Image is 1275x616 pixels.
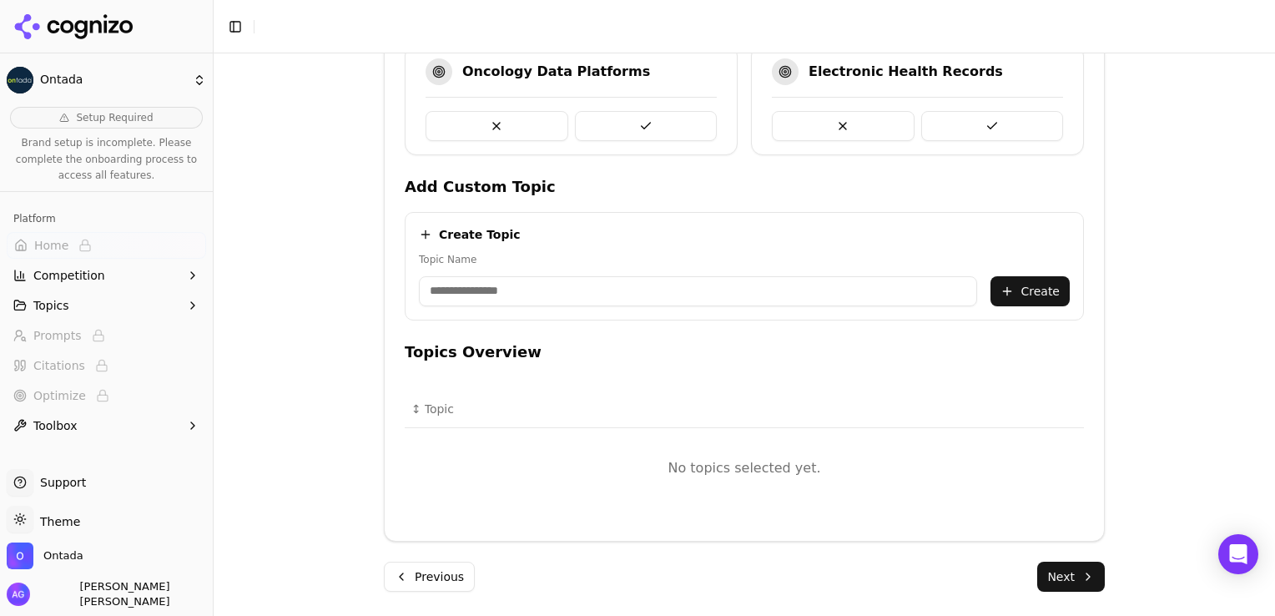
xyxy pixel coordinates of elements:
[1218,534,1258,574] div: Open Intercom Messenger
[439,226,521,243] h4: Create Topic
[33,327,82,344] span: Prompts
[7,67,33,93] img: Ontada
[411,401,843,417] div: ↕Topic
[462,62,650,82] div: Oncology Data Platforms
[419,253,977,266] label: Topic Name
[7,543,33,569] img: Ontada
[425,401,454,417] span: Topic
[809,62,1003,82] div: Electronic Health Records
[33,417,78,434] span: Toolbox
[990,276,1070,306] button: Create
[7,412,206,439] button: Toolbox
[405,175,1084,199] h4: Add Custom Topic
[405,391,1084,508] div: Data table
[33,515,80,528] span: Theme
[33,474,86,491] span: Support
[10,135,203,184] p: Brand setup is incomplete. Please complete the onboarding process to access all features.
[33,357,85,374] span: Citations
[1037,562,1105,592] button: Next
[33,267,105,284] span: Competition
[405,341,1084,364] h4: Topics Overview
[7,583,30,606] img: Athira Gopalakrishnan Nair
[37,579,206,609] span: [PERSON_NAME] [PERSON_NAME]
[76,111,153,124] span: Setup Required
[33,387,86,404] span: Optimize
[7,292,206,319] button: Topics
[33,297,69,314] span: Topics
[40,73,186,88] span: Ontada
[7,262,206,289] button: Competition
[7,543,83,569] button: Open organization switcher
[7,579,206,609] button: Open user button
[384,562,475,592] button: Previous
[43,548,83,563] span: Ontada
[34,237,68,254] span: Home
[405,391,849,428] th: Topic
[405,427,1084,507] td: No topics selected yet.
[7,205,206,232] div: Platform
